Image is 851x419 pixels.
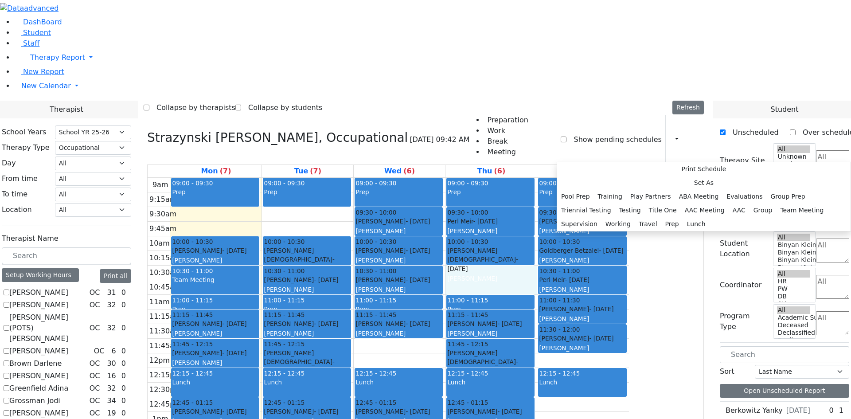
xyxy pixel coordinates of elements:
[539,314,625,323] div: [PERSON_NAME]
[120,396,128,406] div: 0
[172,340,213,349] span: 11:45 - 12:15
[484,136,528,147] li: Break
[539,256,625,265] div: [PERSON_NAME]
[105,323,117,333] div: 32
[100,269,131,283] button: Print all
[683,132,687,147] div: Report
[105,371,117,381] div: 16
[447,180,488,187] span: 09:00 - 09:30
[539,296,580,305] span: 11:00 - 11:30
[172,310,213,319] span: 11:15 - 11:45
[816,150,849,174] textarea: Search
[777,270,811,278] option: All
[120,358,128,369] div: 0
[120,346,128,356] div: 0
[447,305,534,313] div: Prep
[264,256,334,272] span: - [DATE]
[148,267,183,278] div: 10:30am
[447,378,534,387] div: Lunch
[148,194,178,205] div: 9:15am
[264,340,304,349] span: 11:45 - 12:15
[2,204,32,215] label: Location
[310,166,321,176] label: (7)
[120,300,128,310] div: 0
[497,408,522,415] span: - [DATE]
[2,142,50,153] label: Therapy Type
[626,190,675,204] button: Play Partners
[539,266,580,275] span: 10:30 - 11:00
[720,311,768,332] label: Program Type
[683,217,710,231] button: Lunch
[777,329,811,337] option: Declassified
[447,370,488,377] span: 12:15 - 12:45
[355,208,396,217] span: 09:30 - 10:00
[355,227,442,235] div: [PERSON_NAME]
[2,189,27,200] label: To time
[355,256,442,265] div: [PERSON_NAME]
[539,246,625,255] div: Goldberger Betzalel
[148,238,172,249] div: 10am
[699,133,704,147] div: Delete
[105,358,117,369] div: 30
[447,246,534,273] div: [PERSON_NAME] [DEMOGRAPHIC_DATA]
[314,276,338,283] span: - [DATE]
[355,370,396,377] span: 12:15 - 12:45
[110,346,118,356] div: 6
[14,28,51,37] a: Student
[9,287,68,298] label: [PERSON_NAME]
[172,275,258,284] div: Team Meeting
[539,275,625,284] div: Perl Meir
[355,217,442,226] div: [PERSON_NAME]
[30,53,85,62] span: Therapy Report
[355,319,442,328] div: [PERSON_NAME]
[777,241,811,249] option: Binyan Klein 5
[148,209,178,219] div: 9:30am
[539,208,580,217] span: 09:30 - 10:00
[565,276,589,283] span: - [DATE]
[406,218,430,225] span: - [DATE]
[383,165,417,177] a: August 27, 2025
[447,358,518,374] span: - [DATE]
[777,234,811,241] option: All
[557,190,594,204] button: Pool Prep
[675,190,723,204] button: ABA Meeting
[539,237,580,246] span: 10:00 - 10:30
[691,132,695,147] div: Setup
[148,311,183,322] div: 11:15am
[355,246,442,255] div: [PERSON_NAME]
[770,104,798,115] span: Student
[241,101,322,115] label: Collapse by students
[148,399,183,410] div: 12:45pm
[494,166,505,176] label: (6)
[645,204,681,217] button: Title One
[539,188,625,196] div: Prep
[720,384,849,398] button: Open Unscheduled Report
[566,133,661,147] label: Show pending schedules
[447,256,518,272] span: - [DATE]
[777,256,811,264] option: Binyan Klein 3
[314,408,338,415] span: - [DATE]
[447,208,488,217] span: 09:30 - 10:00
[105,383,117,394] div: 32
[264,285,350,294] div: [PERSON_NAME]
[264,370,304,377] span: 12:15 - 12:45
[635,217,661,231] button: Travel
[484,147,528,157] li: Meeting
[148,370,183,380] div: 12:15pm
[777,285,811,293] option: PW
[9,383,68,394] label: Greenfield Adina
[777,306,811,314] option: All
[172,370,213,377] span: 12:15 - 12:45
[816,275,849,299] textarea: Search
[50,104,83,115] span: Therapist
[484,125,528,136] li: Work
[539,285,625,294] div: [PERSON_NAME]
[148,326,183,337] div: 11:30am
[264,407,350,416] div: [PERSON_NAME]
[264,266,304,275] span: 10:30 - 11:00
[447,217,534,226] div: Perl Meir
[264,378,350,387] div: Lunch
[777,300,811,308] option: AH
[172,319,258,328] div: [PERSON_NAME]
[86,383,104,394] div: OC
